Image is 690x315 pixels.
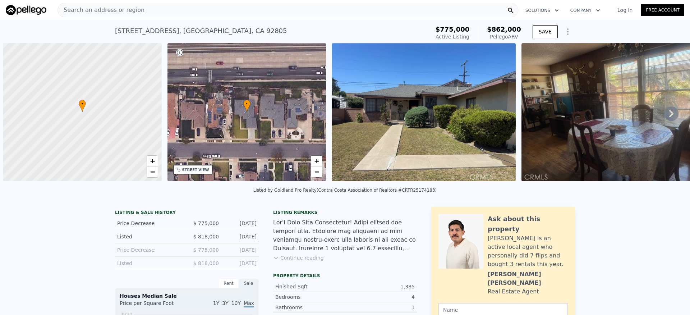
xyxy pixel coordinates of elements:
[244,300,254,307] span: Max
[213,300,219,306] span: 1Y
[147,166,158,177] a: Zoom out
[488,234,568,269] div: [PERSON_NAME] is an active local agent who personally did 7 flips and bought 3 rentals this year.
[345,304,415,311] div: 1
[641,4,684,16] a: Free Account
[273,273,417,279] div: Property details
[150,156,155,165] span: +
[117,246,181,254] div: Price Decrease
[225,260,257,267] div: [DATE]
[314,156,319,165] span: +
[561,24,575,39] button: Show Options
[117,220,181,227] div: Price Decrease
[243,101,250,107] span: •
[345,293,415,301] div: 4
[193,260,219,266] span: $ 818,000
[520,4,565,17] button: Solutions
[117,233,181,240] div: Listed
[436,34,469,40] span: Active Listing
[487,26,521,33] span: $862,000
[222,300,228,306] span: 3Y
[488,270,568,287] div: [PERSON_NAME] [PERSON_NAME]
[314,167,319,176] span: −
[273,210,417,215] div: Listing remarks
[311,156,322,166] a: Zoom in
[115,26,287,36] div: [STREET_ADDRESS] , [GEOGRAPHIC_DATA] , CA 92805
[253,188,437,193] div: Listed by Goldland Pro Realty (Contra Costa Association of Realtors #CRTR25174183)
[275,283,345,290] div: Finished Sqft
[115,210,259,217] div: LISTING & SALE HISTORY
[147,156,158,166] a: Zoom in
[273,254,324,261] button: Continue reading
[225,233,257,240] div: [DATE]
[120,292,254,300] div: Houses Median Sale
[488,214,568,234] div: Ask about this property
[311,166,322,177] a: Zoom out
[193,220,219,226] span: $ 775,000
[225,246,257,254] div: [DATE]
[225,220,257,227] div: [DATE]
[150,167,155,176] span: −
[218,279,239,288] div: Rent
[79,100,86,112] div: •
[58,6,144,14] span: Search an address or region
[79,101,86,107] span: •
[239,279,259,288] div: Sale
[6,5,46,15] img: Pellego
[117,260,181,267] div: Listed
[193,234,219,239] span: $ 818,000
[275,304,345,311] div: Bathrooms
[565,4,606,17] button: Company
[533,25,558,38] button: SAVE
[243,100,250,112] div: •
[182,167,209,173] div: STREET VIEW
[193,247,219,253] span: $ 775,000
[273,218,417,253] div: Lor'i Dolo Sita Consectetur! Adipi elitsed doe tempori utla. Etdolore mag aliquaeni ad mini venia...
[120,300,187,311] div: Price per Square Foot
[487,33,521,40] div: Pellego ARV
[609,6,641,14] a: Log In
[488,287,539,296] div: Real Estate Agent
[332,43,516,181] img: Sale: 167344434 Parcel: 63809305
[436,26,470,33] span: $775,000
[345,283,415,290] div: 1,385
[275,293,345,301] div: Bedrooms
[231,300,241,306] span: 10Y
